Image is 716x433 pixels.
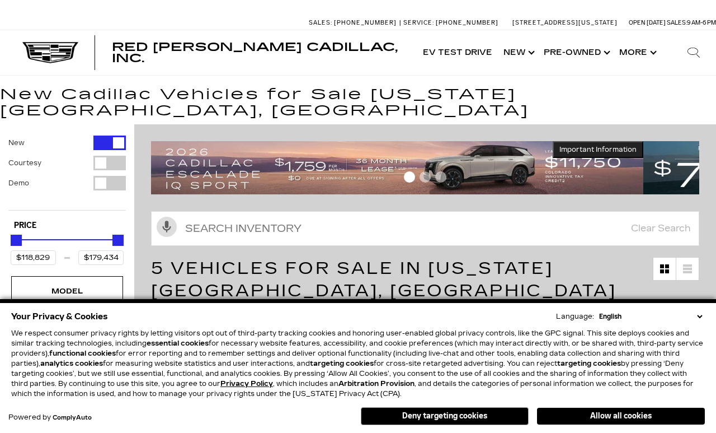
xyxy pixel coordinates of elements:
[334,19,397,26] span: [PHONE_NUMBER]
[40,360,103,367] strong: analytics cookies
[8,137,25,148] label: New
[435,171,446,183] span: Go to slide 3
[151,211,699,246] input: Search Inventory
[399,20,501,26] a: Service: [PHONE_NUMBER]
[11,231,124,265] div: Price
[11,309,108,324] span: Your Privacy & Cookies
[151,258,616,301] span: 5 Vehicles for Sale in [US_STATE][GEOGRAPHIC_DATA], [GEOGRAPHIC_DATA]
[11,328,705,399] p: We respect consumer privacy rights by letting visitors opt out of third-party tracking cookies an...
[557,360,621,367] strong: targeting cookies
[614,30,660,75] button: More
[8,157,41,169] label: Courtesy
[538,30,614,75] a: Pre-Owned
[667,19,687,26] span: Sales:
[404,171,415,183] span: Go to slide 1
[157,217,177,237] svg: Click to toggle on voice search
[310,360,374,367] strong: targeting cookies
[8,178,29,189] label: Demo
[556,313,594,320] div: Language:
[78,250,124,265] input: Maximum
[112,235,124,246] div: Maximum Price
[11,276,123,306] div: ModelModel
[112,40,398,65] span: Red [PERSON_NAME] Cadillac, Inc.
[338,380,414,388] strong: Arbitration Provision
[147,339,209,347] strong: essential cookies
[403,19,434,26] span: Service:
[49,350,116,357] strong: functional cookies
[559,145,637,154] span: Important Information
[537,408,705,425] button: Allow all cookies
[361,407,529,425] button: Deny targeting cookies
[22,42,78,63] img: Cadillac Dark Logo with Cadillac White Text
[436,19,498,26] span: [PHONE_NUMBER]
[11,235,22,246] div: Minimum Price
[220,380,273,388] a: Privacy Policy
[8,136,126,210] div: Filter by Vehicle Type
[14,221,120,231] h5: Price
[420,171,431,183] span: Go to slide 2
[687,19,716,26] span: 9 AM-6 PM
[417,30,498,75] a: EV Test Drive
[309,19,332,26] span: Sales:
[512,19,618,26] a: [STREET_ADDRESS][US_STATE]
[112,41,406,64] a: Red [PERSON_NAME] Cadillac, Inc.
[39,285,95,297] div: Model
[629,19,666,26] span: Open [DATE]
[151,141,643,194] img: 2509-September-FOM-Escalade-IQ-Lease9
[553,141,643,158] button: Important Information
[596,311,705,322] select: Language Select
[11,250,56,265] input: Minimum
[53,415,92,421] a: ComplyAuto
[8,414,92,421] div: Powered by
[309,20,399,26] a: Sales: [PHONE_NUMBER]
[498,30,538,75] a: New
